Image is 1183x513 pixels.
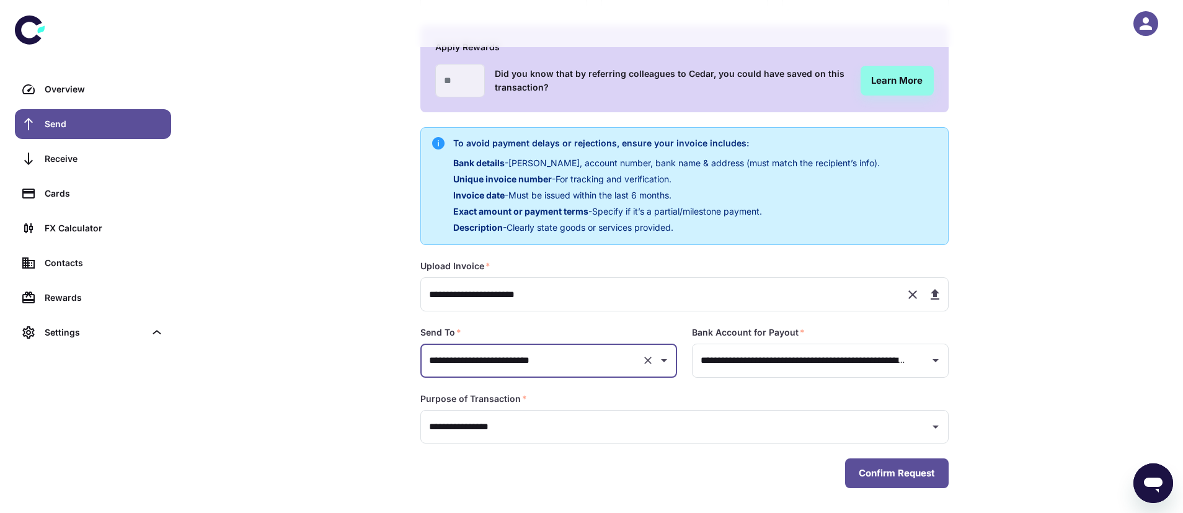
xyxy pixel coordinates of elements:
[453,189,880,202] p: - Must be issued within the last 6 months.
[639,352,657,369] button: Clear
[15,179,171,208] a: Cards
[861,66,934,96] a: Learn More
[453,221,880,234] p: - Clearly state goods or services provided.
[453,156,880,170] p: - [PERSON_NAME], account number, bank name & address (must match the recipient’s info).
[453,205,880,218] p: - Specify if it’s a partial/milestone payment.
[845,458,949,488] button: Confirm Request
[453,174,552,184] span: Unique invoice number
[495,67,851,94] h6: Did you know that by referring colleagues to Cedar, you could have saved on this transaction?
[692,326,805,339] label: Bank Account for Payout
[15,109,171,139] a: Send
[927,352,944,369] button: Open
[927,418,944,435] button: Open
[45,83,164,96] div: Overview
[453,206,588,216] span: Exact amount or payment terms
[453,136,880,150] h6: To avoid payment delays or rejections, ensure your invoice includes:
[45,256,164,270] div: Contacts
[15,74,171,104] a: Overview
[453,190,505,200] span: Invoice date
[420,326,461,339] label: Send To
[1133,463,1173,503] iframe: Button to launch messaging window
[45,291,164,305] div: Rewards
[453,158,505,168] span: Bank details
[420,393,527,405] label: Purpose of Transaction
[15,283,171,313] a: Rewards
[15,213,171,243] a: FX Calculator
[15,318,171,347] div: Settings
[45,221,164,235] div: FX Calculator
[655,352,673,369] button: Open
[45,117,164,131] div: Send
[45,326,145,339] div: Settings
[15,144,171,174] a: Receive
[45,152,164,166] div: Receive
[15,248,171,278] a: Contacts
[453,222,503,233] span: Description
[420,260,490,272] label: Upload Invoice
[453,172,880,186] p: - For tracking and verification.
[45,187,164,200] div: Cards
